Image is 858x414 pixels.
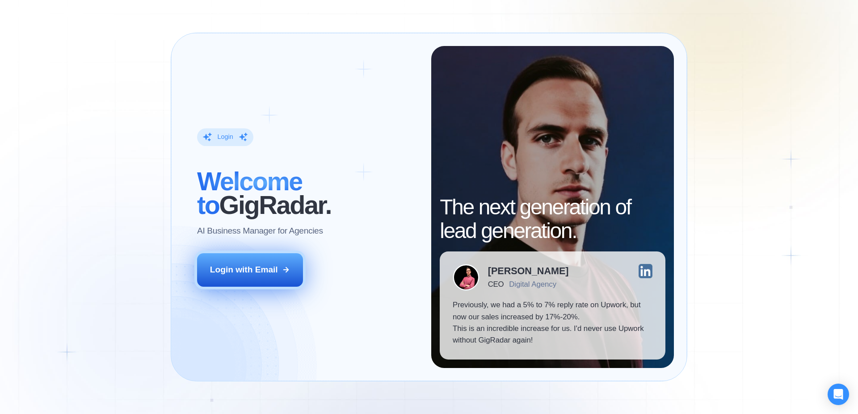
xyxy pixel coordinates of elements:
div: Login [217,133,233,142]
p: Previously, we had a 5% to 7% reply rate on Upwork, but now our sales increased by 17%-20%. This ... [453,299,652,347]
span: Welcome to [197,167,302,219]
button: Login with Email [197,253,303,286]
div: CEO [488,280,504,289]
div: Login with Email [210,264,278,276]
div: [PERSON_NAME] [488,266,569,276]
div: Open Intercom Messenger [828,384,849,405]
h2: The next generation of lead generation. [440,196,665,243]
h2: ‍ GigRadar. [197,170,418,217]
div: Digital Agency [509,280,556,289]
p: AI Business Manager for Agencies [197,226,323,237]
